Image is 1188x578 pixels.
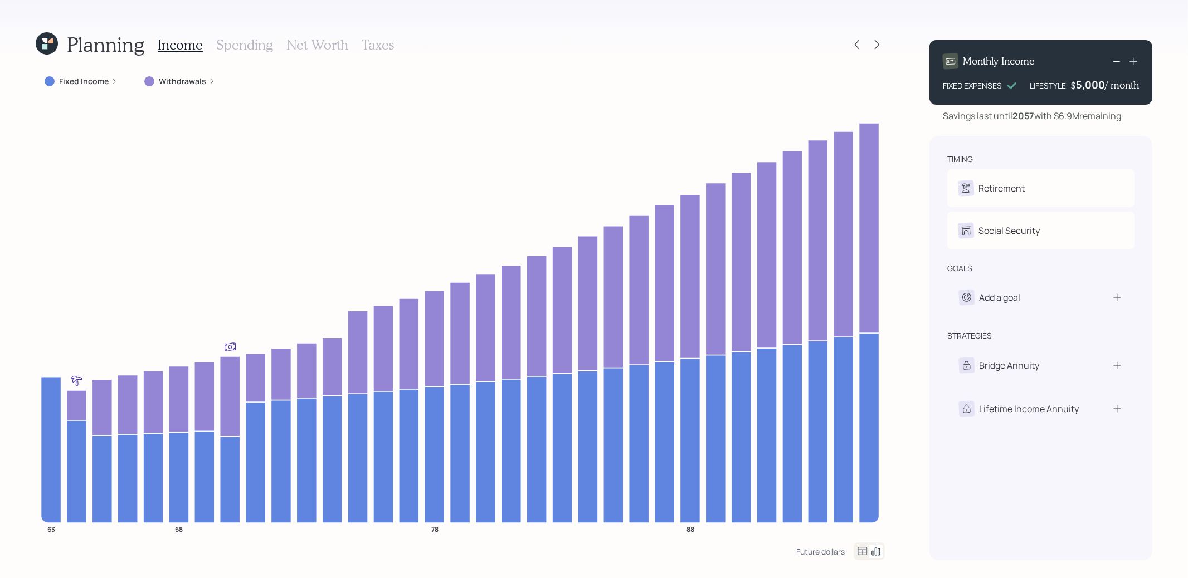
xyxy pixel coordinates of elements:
[979,402,1079,415] div: Lifetime Income Annuity
[947,154,973,165] div: timing
[47,525,55,534] tspan: 63
[431,525,439,534] tspan: 78
[175,525,183,534] tspan: 68
[963,55,1035,67] h4: Monthly Income
[979,291,1020,304] div: Add a goal
[1012,110,1034,122] b: 2057
[159,76,206,87] label: Withdrawals
[686,525,694,534] tspan: 88
[978,224,1040,237] div: Social Security
[978,182,1025,195] div: Retirement
[216,37,273,53] h3: Spending
[979,359,1039,372] div: Bridge Annuity
[796,546,845,557] div: Future dollars
[943,80,1002,91] div: FIXED EXPENSES
[947,330,992,341] div: strategies
[59,76,109,87] label: Fixed Income
[67,32,144,56] h1: Planning
[286,37,348,53] h3: Net Worth
[1030,80,1066,91] div: LIFESTYLE
[1070,79,1076,91] h4: $
[943,109,1121,123] div: Savings last until with $6.9M remaining
[1105,79,1139,91] h4: / month
[158,37,203,53] h3: Income
[947,263,972,274] div: goals
[362,37,394,53] h3: Taxes
[1076,78,1105,91] div: 5,000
